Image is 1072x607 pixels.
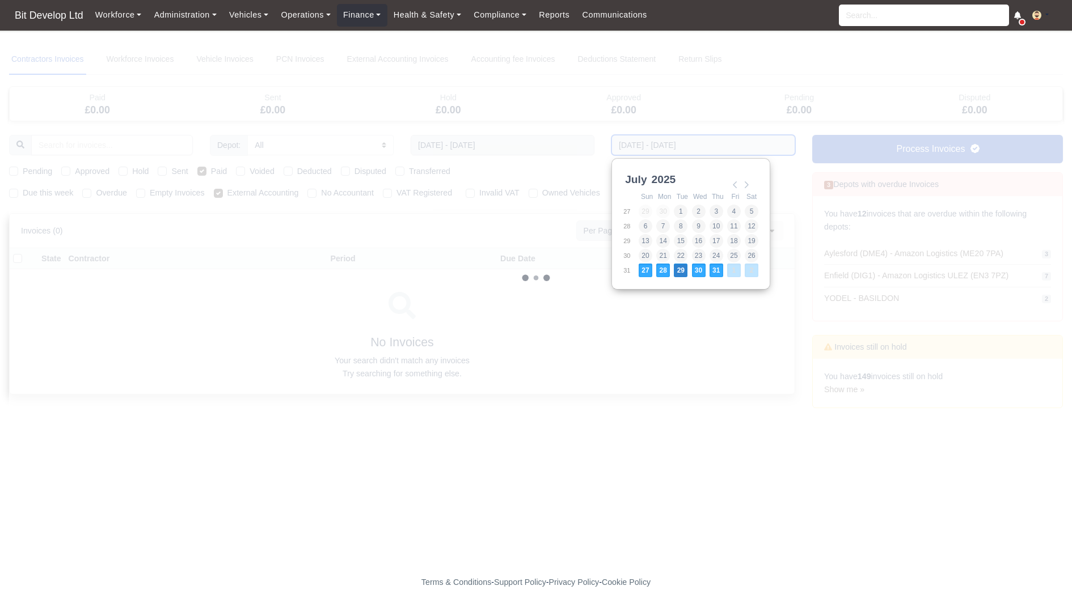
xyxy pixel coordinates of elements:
[710,205,723,218] button: 3
[533,4,576,26] a: Reports
[641,193,653,201] abbr: Sunday
[674,205,687,218] button: 1
[728,178,742,192] button: Previous Month
[745,249,758,262] button: 26
[727,219,741,233] button: 11
[692,205,706,218] button: 2
[623,234,638,248] td: 29
[623,219,638,234] td: 28
[639,264,652,277] button: 27
[623,263,638,278] td: 31
[727,205,741,218] button: 4
[656,219,670,233] button: 7
[549,578,600,587] a: Privacy Policy
[732,193,740,201] abbr: Friday
[639,219,652,233] button: 6
[337,4,387,26] a: Finance
[656,264,670,277] button: 28
[213,576,859,589] div: - - -
[656,234,670,248] button: 14
[9,5,89,27] a: Bit Develop Ltd
[745,205,758,218] button: 5
[658,193,671,201] abbr: Monday
[693,193,707,201] abbr: Wednesday
[727,249,741,262] button: 25
[639,234,652,248] button: 13
[745,234,758,248] button: 19
[740,178,753,192] button: Next Month
[839,5,1009,26] input: Search...
[275,4,336,26] a: Operations
[623,204,638,219] td: 27
[692,219,706,233] button: 9
[710,219,723,233] button: 10
[674,234,687,248] button: 15
[421,578,491,587] a: Terms & Conditions
[1015,553,1072,607] iframe: Chat Widget
[710,264,723,277] button: 31
[674,249,687,262] button: 22
[623,248,638,263] td: 30
[602,578,651,587] a: Cookie Policy
[649,171,678,188] div: 2025
[677,193,688,201] abbr: Tuesday
[494,578,546,587] a: Support Policy
[710,234,723,248] button: 17
[692,264,706,277] button: 30
[674,219,687,233] button: 8
[639,249,652,262] button: 20
[387,4,468,26] a: Health & Safety
[9,4,89,27] span: Bit Develop Ltd
[746,193,757,201] abbr: Saturday
[710,249,723,262] button: 24
[623,171,649,188] div: July
[745,219,758,233] button: 12
[147,4,222,26] a: Administration
[692,249,706,262] button: 23
[727,234,741,248] button: 18
[712,193,724,201] abbr: Thursday
[576,4,653,26] a: Communications
[692,234,706,248] button: 16
[674,264,687,277] button: 29
[223,4,275,26] a: Vehicles
[467,4,533,26] a: Compliance
[656,249,670,262] button: 21
[89,4,148,26] a: Workforce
